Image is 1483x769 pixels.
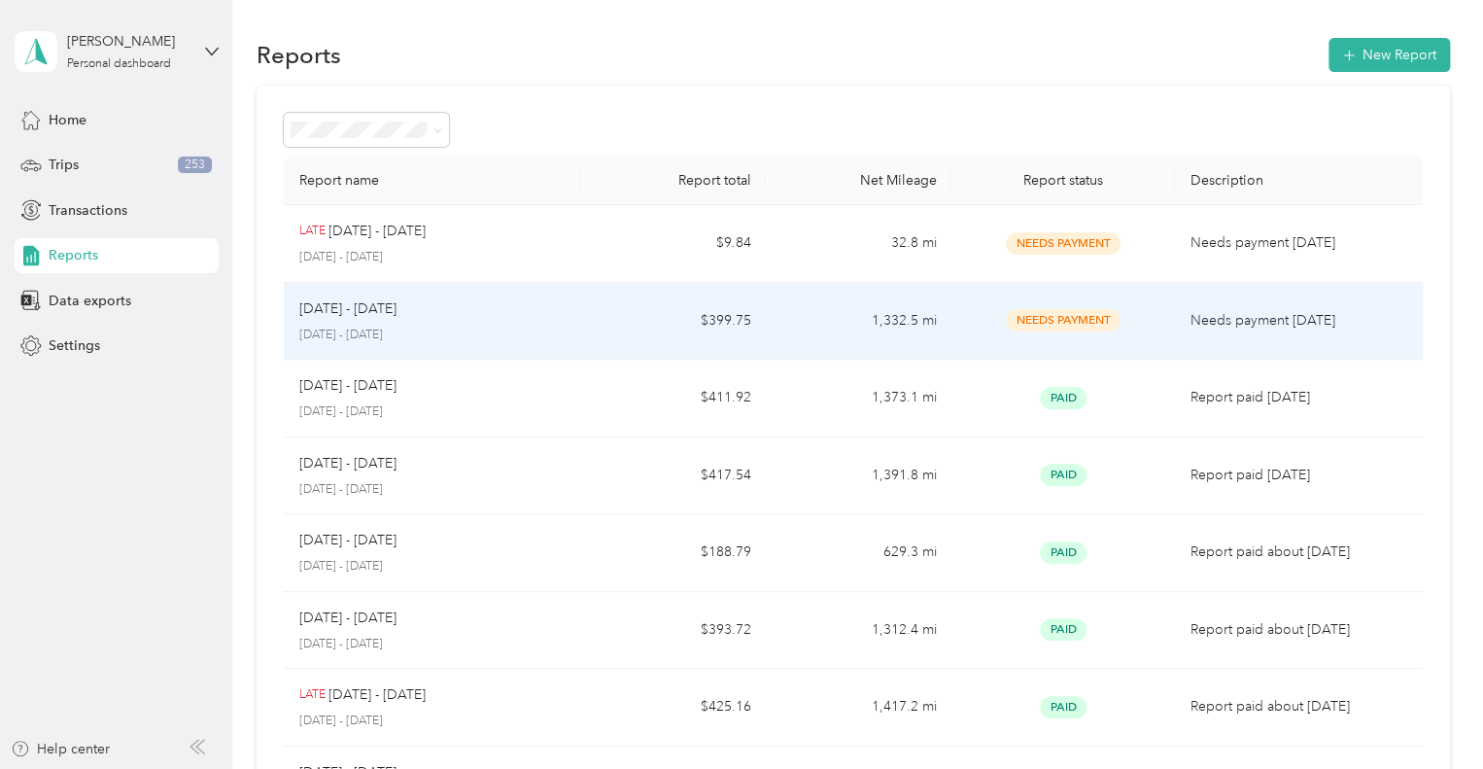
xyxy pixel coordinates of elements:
td: $411.92 [580,360,766,437]
td: 1,417.2 mi [766,669,951,747]
td: $9.84 [580,205,766,283]
p: [DATE] - [DATE] [299,453,397,474]
td: $417.54 [580,437,766,515]
td: 1,332.5 mi [766,283,951,361]
span: Needs Payment [1006,232,1121,255]
p: Needs payment [DATE] [1190,232,1407,254]
p: Report paid about [DATE] [1190,542,1407,563]
span: Paid [1040,696,1086,718]
iframe: Everlance-gr Chat Button Frame [1374,660,1483,769]
p: [DATE] - [DATE] [299,249,566,266]
td: 1,391.8 mi [766,437,951,515]
td: $188.79 [580,514,766,592]
p: [DATE] - [DATE] [299,403,566,421]
p: [DATE] - [DATE] [299,636,566,653]
span: Paid [1040,464,1086,486]
th: Description [1175,157,1423,205]
span: Reports [49,245,98,265]
p: Report paid about [DATE] [1190,619,1407,641]
th: Net Mileage [766,157,951,205]
p: Report paid [DATE] [1190,387,1407,408]
span: Paid [1040,542,1086,564]
span: Paid [1040,618,1086,641]
p: Report paid [DATE] [1190,465,1407,486]
h1: Reports [257,45,341,65]
td: 1,312.4 mi [766,592,951,670]
p: LATE [299,223,326,240]
p: Needs payment [DATE] [1190,310,1407,332]
p: [DATE] - [DATE] [299,530,397,551]
td: 1,373.1 mi [766,360,951,437]
p: [DATE] - [DATE] [299,713,566,730]
th: Report name [284,157,581,205]
p: LATE [299,686,326,704]
p: Report paid about [DATE] [1190,696,1407,717]
span: Settings [49,335,100,356]
span: 253 [178,157,212,174]
p: [DATE] - [DATE] [299,481,566,499]
td: $399.75 [580,283,766,361]
p: [DATE] - [DATE] [328,684,426,706]
div: Report status [967,172,1158,189]
span: Needs Payment [1006,309,1121,332]
div: Personal dashboard [67,58,171,70]
td: $425.16 [580,669,766,747]
p: [DATE] - [DATE] [299,558,566,576]
span: Home [49,110,86,130]
p: [DATE] - [DATE] [299,298,397,320]
span: Paid [1040,387,1086,409]
td: $393.72 [580,592,766,670]
th: Report total [580,157,766,205]
div: [PERSON_NAME] [67,31,189,52]
p: [DATE] - [DATE] [299,375,397,397]
button: Help center [11,739,110,759]
td: 629.3 mi [766,514,951,592]
button: New Report [1328,38,1450,72]
span: Trips [49,155,79,175]
span: Transactions [49,200,127,221]
span: Data exports [49,291,131,311]
p: [DATE] - [DATE] [299,608,397,629]
p: [DATE] - [DATE] [299,327,566,344]
p: [DATE] - [DATE] [328,221,426,242]
td: 32.8 mi [766,205,951,283]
